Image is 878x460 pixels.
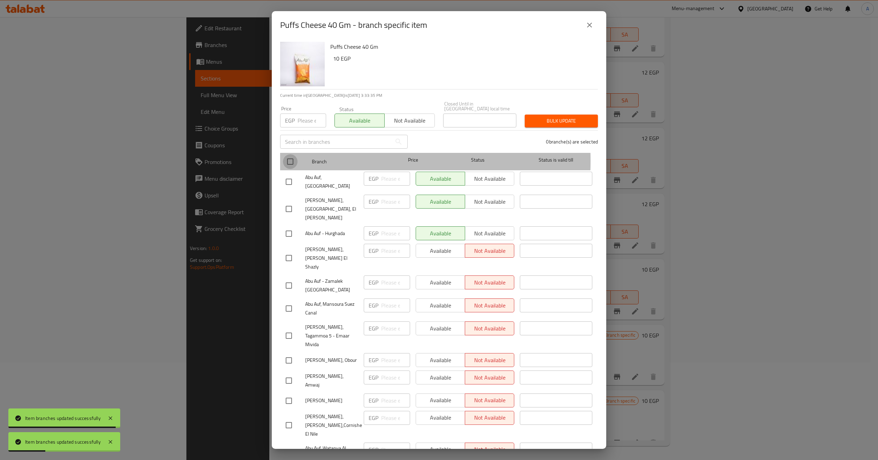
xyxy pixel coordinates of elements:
input: Please enter price [381,275,410,289]
input: Please enter price [381,393,410,407]
span: Status is valid till [520,156,592,164]
input: Please enter price [381,298,410,312]
span: [PERSON_NAME], [GEOGRAPHIC_DATA], El [PERSON_NAME] [305,196,358,222]
span: Abu Auf, [GEOGRAPHIC_DATA] [305,173,358,190]
span: Available [338,116,382,126]
span: Abu Auf - Hurghada [305,229,358,238]
p: 0 branche(s) are selected [546,138,598,145]
span: [PERSON_NAME], Obour [305,356,358,365]
span: Price [390,156,436,164]
span: Abu Auf - Zamalek [GEOGRAPHIC_DATA] [305,277,358,294]
p: EGP [369,414,378,422]
input: Please enter price [381,172,410,186]
input: Please enter price [381,371,410,384]
p: EGP [369,396,378,405]
p: EGP [285,116,295,125]
span: Bulk update [530,117,592,125]
input: Please enter price [381,226,410,240]
h6: 10 EGP [333,54,592,63]
p: EGP [369,247,378,255]
input: Please enter price [381,321,410,335]
p: EGP [369,356,378,364]
input: Please enter price [381,411,410,425]
button: Not available [384,114,434,127]
span: [PERSON_NAME], Tagammoa 5 - Emaar Mivida [305,323,358,349]
p: EGP [369,229,378,237]
div: Item branches updated successfully [25,414,101,422]
p: EGP [369,324,378,333]
input: Please enter price [381,244,410,258]
img: Puffs Cheese 40 Gm [280,42,325,86]
input: Please enter price [298,114,326,127]
div: Item branches updated successfully [25,438,101,446]
p: EGP [369,445,378,454]
input: Please enter price [381,443,410,457]
span: Abu Auf, Mansoura Suez Canal [305,300,358,317]
button: Bulk update [525,115,598,127]
input: Search in branches [280,135,392,149]
h6: Puffs Cheese 40 Gm [330,42,592,52]
span: [PERSON_NAME] [305,396,358,405]
p: EGP [369,197,378,206]
p: EGP [369,174,378,183]
input: Please enter price [381,353,410,367]
p: EGP [369,278,378,287]
h2: Puffs Cheese 40 Gm - branch specific item [280,20,427,31]
span: [PERSON_NAME], [PERSON_NAME] El Shazly [305,245,358,271]
span: Not available [387,116,432,126]
input: Please enter price [381,195,410,209]
p: EGP [369,373,378,382]
p: Current time in [GEOGRAPHIC_DATA] is [DATE] 3:33:35 PM [280,92,598,99]
span: Branch [312,157,384,166]
button: Available [334,114,385,127]
span: [PERSON_NAME], Amwaj [305,372,358,389]
p: EGP [369,301,378,310]
span: [PERSON_NAME],[PERSON_NAME],Cornishe El Nile [305,412,358,438]
span: Status [442,156,514,164]
button: close [581,17,598,33]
